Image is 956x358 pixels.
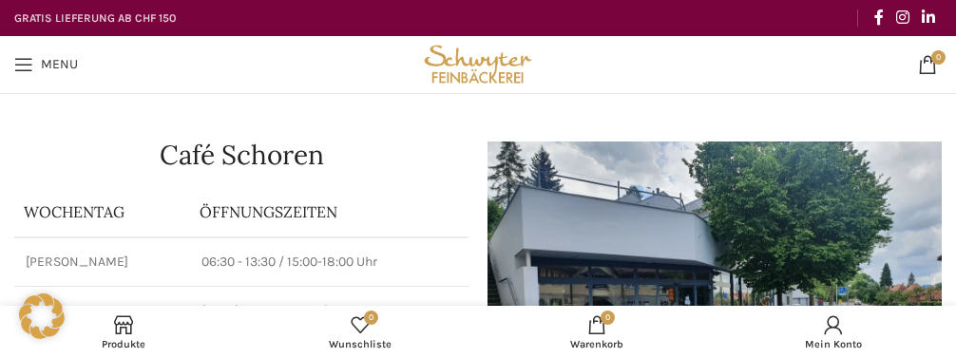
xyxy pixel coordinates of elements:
div: My cart [478,311,715,353]
a: Linkedin social link [916,3,942,32]
div: Meine Wunschliste [241,311,478,353]
span: 0 [931,50,946,65]
a: Site logo [420,55,537,71]
span: Mein Konto [724,338,942,350]
span: 0 [364,311,378,325]
a: Produkte [5,311,241,353]
a: Instagram social link [889,3,915,32]
span: 0 [601,311,615,325]
p: Wochentag [24,201,181,222]
h1: Café Schoren [14,141,468,168]
p: Samstag [26,301,179,320]
a: 0 Warenkorb [478,311,715,353]
span: Wunschliste [251,338,468,350]
p: [PERSON_NAME] [26,253,179,272]
a: Facebook social link [868,3,889,32]
a: 0 [908,46,946,84]
p: 07:30 - 12:00 Uhr [201,301,457,320]
img: Bäckerei Schwyter [420,36,537,93]
a: Mein Konto [715,311,951,353]
span: Menu [41,58,78,71]
p: ÖFFNUNGSZEITEN [200,201,459,222]
strong: GRATIS LIEFERUNG AB CHF 150 [14,11,176,25]
a: 0 Wunschliste [241,311,478,353]
span: Warenkorb [488,338,705,350]
a: Open mobile menu [5,46,87,84]
p: 06:30 - 13:30 / 15:00-18:00 Uhr [201,253,457,272]
span: Produkte [14,338,232,350]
